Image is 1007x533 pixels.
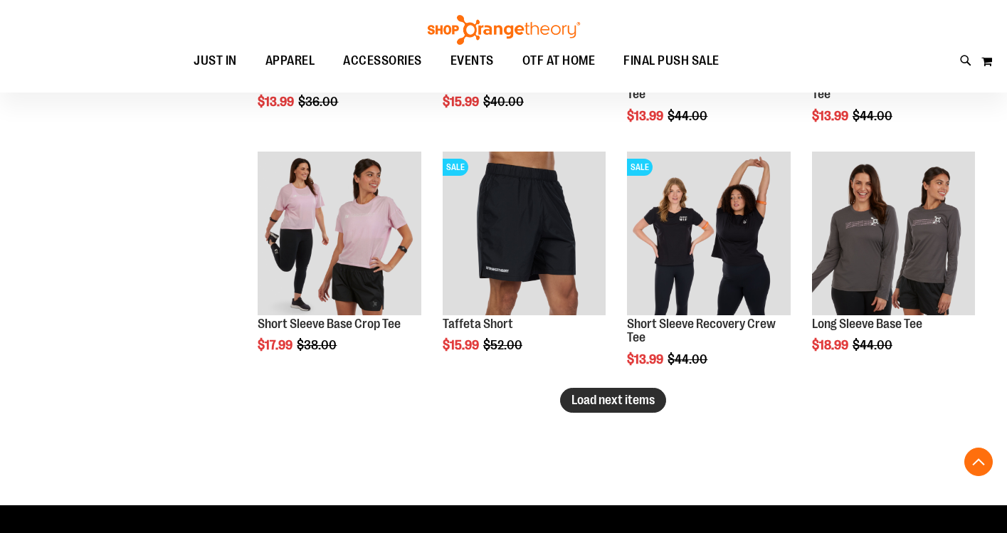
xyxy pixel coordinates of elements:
button: Back To Top [964,448,993,476]
img: Shop Orangetheory [426,15,582,45]
span: $40.00 [483,95,526,109]
a: Long Sleeve Base Tee [812,317,922,331]
span: FINAL PUSH SALE [623,45,719,77]
span: $44.00 [668,109,710,123]
a: EVENTS [436,45,508,78]
span: $13.99 [812,109,850,123]
span: $17.99 [258,338,295,352]
a: FINAL PUSH SALE [609,45,734,77]
a: Short Sleeve Recovery Crew Tee [627,317,776,345]
span: $44.00 [853,109,895,123]
a: ACCESSORIES [329,45,436,78]
span: EVENTS [450,45,494,77]
div: product [436,144,613,389]
span: $38.00 [297,338,339,352]
span: $18.99 [812,338,850,352]
div: product [251,144,428,389]
div: product [620,144,797,403]
span: $52.00 [483,338,524,352]
span: $44.00 [668,352,710,366]
a: OTF AT HOME [508,45,610,78]
span: ACCESSORIES [343,45,422,77]
a: Product image for Taffeta ShortSALE [443,152,606,317]
span: $44.00 [853,338,895,352]
span: $36.00 [298,95,340,109]
button: Load next items [560,388,666,413]
a: JUST IN [179,45,251,78]
div: product [805,144,982,389]
span: $13.99 [627,352,665,366]
span: $15.99 [443,95,481,109]
a: Product image for Short Sleeve Base Crop Tee [258,152,421,317]
span: JUST IN [194,45,237,77]
a: Product image for Short Sleeve Recovery Crew TeeSALE [627,152,790,317]
span: Load next items [571,393,655,407]
a: Product image for Long Sleeve Base Tee [812,152,975,317]
img: Product image for Short Sleeve Recovery Crew Tee [627,152,790,315]
span: $13.99 [258,95,296,109]
img: Product image for Taffeta Short [443,152,606,315]
span: SALE [627,159,653,176]
span: SALE [443,159,468,176]
img: Product image for Long Sleeve Base Tee [812,152,975,315]
img: Product image for Short Sleeve Base Crop Tee [258,152,421,315]
a: Short Sleeve Base Crop Tee [258,317,401,331]
a: Taffeta Short [443,317,513,331]
a: APPAREL [251,45,329,78]
span: $15.99 [443,338,481,352]
span: $13.99 [627,109,665,123]
span: OTF AT HOME [522,45,596,77]
span: APPAREL [265,45,315,77]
